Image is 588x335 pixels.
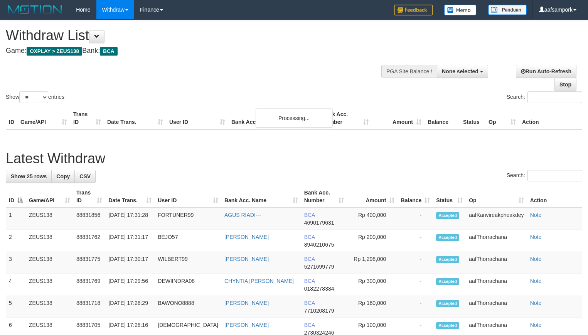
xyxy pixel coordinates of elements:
[530,212,542,218] a: Note
[304,220,334,226] span: Copy 4690179631 to clipboard
[79,173,91,179] span: CSV
[155,186,221,208] th: User ID: activate to sort column ascending
[224,300,269,306] a: [PERSON_NAME]
[105,186,155,208] th: Date Trans.: activate to sort column ascending
[436,300,459,307] span: Accepted
[304,278,315,284] span: BCA
[372,107,425,129] th: Amount
[466,230,527,252] td: aafThorrachana
[73,274,106,296] td: 88831769
[56,173,70,179] span: Copy
[51,170,75,183] a: Copy
[436,256,459,263] span: Accepted
[425,107,460,129] th: Balance
[26,208,73,230] td: ZEUS138
[224,322,269,328] a: [PERSON_NAME]
[516,65,576,78] a: Run Auto-Refresh
[398,186,433,208] th: Balance: activate to sort column ascending
[466,208,527,230] td: aafKanvireakpheakdey
[6,170,52,183] a: Show 25 rows
[442,68,478,74] span: None selected
[530,278,542,284] a: Note
[527,170,582,181] input: Search:
[155,230,221,252] td: BEJO57
[530,322,542,328] a: Note
[224,256,269,262] a: [PERSON_NAME]
[27,47,82,56] span: OXPLAY > ZEUS138
[73,252,106,274] td: 88831775
[347,230,398,252] td: Rp 200,000
[6,107,17,129] th: ID
[485,107,519,129] th: Op
[398,296,433,318] td: -
[6,252,26,274] td: 3
[6,47,384,55] h4: Game: Bank:
[466,274,527,296] td: aafThorrachana
[304,308,334,314] span: Copy 7710208179 to clipboard
[73,296,106,318] td: 88831718
[304,234,315,240] span: BCA
[304,300,315,306] span: BCA
[105,274,155,296] td: [DATE] 17:29:56
[166,107,228,129] th: User ID
[436,234,459,241] span: Accepted
[26,252,73,274] td: ZEUS138
[398,230,433,252] td: -
[6,151,582,166] h1: Latest Withdraw
[319,107,372,129] th: Bank Acc. Number
[436,278,459,285] span: Accepted
[73,230,106,252] td: 88831762
[527,91,582,103] input: Search:
[105,230,155,252] td: [DATE] 17:31:17
[347,208,398,230] td: Rp 400,000
[398,208,433,230] td: -
[6,230,26,252] td: 2
[26,296,73,318] td: ZEUS138
[304,286,334,292] span: Copy 0182278384 to clipboard
[105,296,155,318] td: [DATE] 17:28:29
[11,173,47,179] span: Show 25 rows
[530,256,542,262] a: Note
[105,252,155,274] td: [DATE] 17:30:17
[381,65,437,78] div: PGA Site Balance /
[466,252,527,274] td: aafThorrachana
[70,107,104,129] th: Trans ID
[26,274,73,296] td: ZEUS138
[398,274,433,296] td: -
[155,274,221,296] td: DEWIINDRA08
[224,212,261,218] a: AGUS RIADI---
[155,208,221,230] td: FORTUNER99
[347,274,398,296] td: Rp 300,000
[105,208,155,230] td: [DATE] 17:31:28
[347,252,398,274] td: Rp 1,298,000
[436,212,459,219] span: Accepted
[304,242,334,248] span: Copy 8940210675 to clipboard
[304,256,315,262] span: BCA
[6,28,384,43] h1: Withdraw List
[488,5,527,15] img: panduan.png
[73,208,106,230] td: 88831856
[554,78,576,91] a: Stop
[17,107,70,129] th: Game/API
[466,296,527,318] td: aafThorrachana
[74,170,96,183] a: CSV
[228,107,319,129] th: Bank Acc. Name
[460,107,485,129] th: Status
[398,252,433,274] td: -
[104,107,166,129] th: Date Trans.
[26,230,73,252] td: ZEUS138
[224,278,294,284] a: CHYNTIA [PERSON_NAME]
[221,186,301,208] th: Bank Acc. Name: activate to sort column ascending
[304,212,315,218] span: BCA
[507,91,582,103] label: Search:
[6,186,26,208] th: ID: activate to sort column descending
[100,47,117,56] span: BCA
[155,252,221,274] td: WILBERT99
[19,91,48,103] select: Showentries
[519,107,582,129] th: Action
[6,91,64,103] label: Show entries
[155,296,221,318] td: BAWONO8888
[527,186,582,208] th: Action
[6,4,64,15] img: MOTION_logo.png
[347,296,398,318] td: Rp 160,000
